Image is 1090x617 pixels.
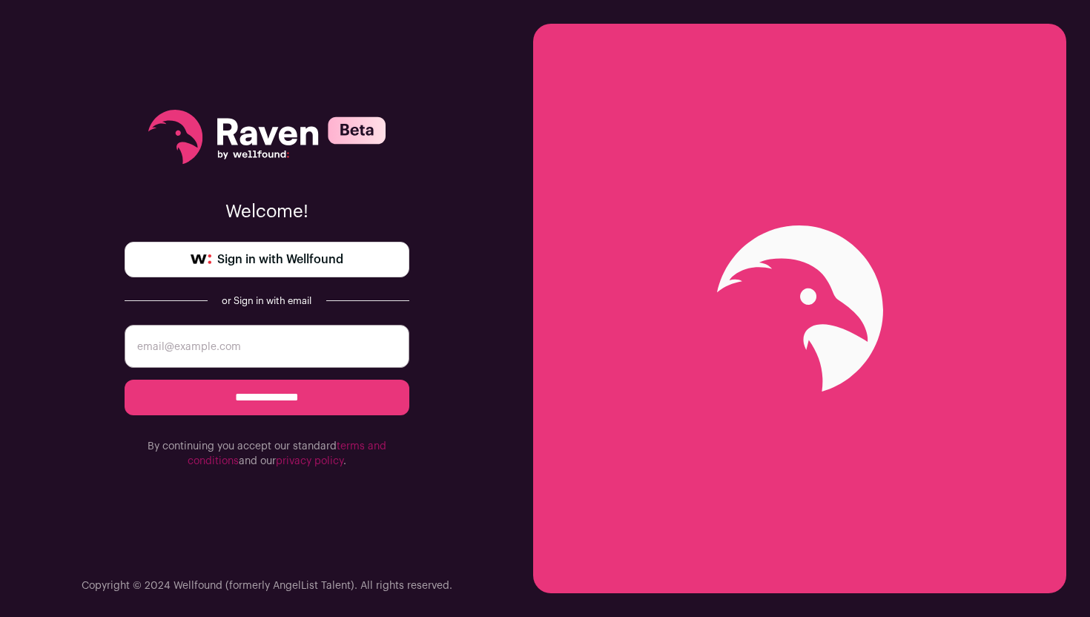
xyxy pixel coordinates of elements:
a: Sign in with Wellfound [125,242,409,277]
img: wellfound-symbol-flush-black-fb3c872781a75f747ccb3a119075da62bfe97bd399995f84a933054e44a575c4.png [191,254,211,265]
a: terms and conditions [188,441,386,466]
p: Welcome! [125,200,409,224]
p: Copyright © 2024 Wellfound (formerly AngelList Talent). All rights reserved. [82,578,452,593]
p: By continuing you accept our standard and our . [125,439,409,469]
div: or Sign in with email [219,295,314,307]
span: Sign in with Wellfound [217,251,343,268]
a: privacy policy [276,456,343,466]
input: email@example.com [125,325,409,368]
